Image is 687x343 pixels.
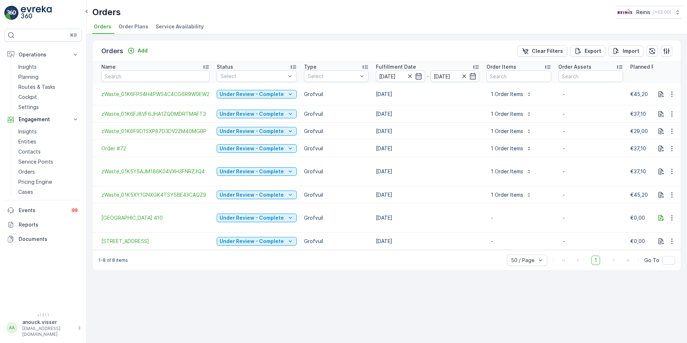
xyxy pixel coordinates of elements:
img: logo [4,6,19,20]
button: Operations [4,47,82,62]
a: zWaste_01K6F9D1SXP87D3DV2ZM40MGBP [101,128,209,135]
p: Select [308,73,358,80]
p: Contacts [18,148,41,155]
a: Insights [15,127,82,137]
p: - [491,238,547,245]
span: v 1.51.1 [4,313,82,317]
a: Slakkenveen 109 [101,238,209,245]
p: Under Review - Complete [220,238,284,245]
p: 1 Order Items [491,191,523,198]
span: €0,00 [630,238,645,244]
button: Under Review - Complete [217,90,297,99]
button: Add [125,46,151,55]
button: Engagement [4,112,82,127]
td: [DATE] [372,140,483,157]
button: 1 Order Items [487,166,536,177]
a: Order #72 [101,145,209,152]
p: Under Review - Complete [220,91,284,98]
p: Insights [18,63,37,70]
button: Under Review - Complete [217,144,297,153]
p: Under Review - Complete [220,168,284,175]
button: Under Review - Complete [217,167,297,176]
p: - [563,191,619,198]
p: Reports [19,221,79,228]
p: Grofvuil [304,168,369,175]
p: Routes & Tasks [18,83,55,91]
p: - [491,214,547,221]
a: Cases [15,187,82,197]
p: Grofvuil [304,128,369,135]
p: ( +02:00 ) [653,9,671,15]
p: 99 [72,207,78,213]
td: [DATE] [372,186,483,203]
a: zWaste_01K6FPS4H4PWS4C4CG6R9W9EW2 [101,91,209,98]
button: 1 Order Items [487,143,536,154]
td: [DATE] [372,157,483,186]
p: 1 Order Items [491,110,523,118]
button: Under Review - Complete [217,214,297,222]
p: Export [585,47,601,55]
a: Documents [4,232,82,246]
p: Under Review - Complete [220,214,284,221]
span: €37,10 [630,145,646,151]
span: Order Plans [119,23,148,30]
p: Grofvuil [304,214,369,221]
p: Events [19,207,66,214]
p: Orders [92,6,121,18]
p: Under Review - Complete [220,191,284,198]
p: Fulfillment Date [376,63,416,70]
p: [EMAIL_ADDRESS][DOMAIN_NAME] [22,326,74,337]
p: Service Points [18,158,53,165]
span: €0,00 [630,215,645,221]
span: [STREET_ADDRESS] [101,238,209,245]
p: Name [101,63,116,70]
span: €29,00 [630,128,648,134]
p: Documents [19,235,79,243]
span: €37,10 [630,111,646,117]
p: - [563,128,619,135]
button: 1 Order Items [487,189,536,201]
p: Status [217,63,233,70]
button: Reinis(+02:00) [617,6,681,19]
p: Import [623,47,639,55]
a: Reports [4,218,82,232]
p: Planned Price [630,63,664,70]
img: Reinis-Logo-Vrijstaand_Tekengebied-1-copy2_aBO4n7j.png [617,8,633,16]
p: Engagement [19,116,68,123]
button: 1 Order Items [487,88,536,100]
div: AA [6,322,18,334]
input: Search [487,70,551,82]
button: AAanouck.visser[EMAIL_ADDRESS][DOMAIN_NAME] [4,319,82,337]
p: Under Review - Complete [220,145,284,152]
input: Search [558,70,623,82]
p: Cockpit [18,93,37,101]
p: Reinis [636,9,650,16]
span: Orders [94,23,111,30]
input: Search [101,70,209,82]
button: 1 Order Items [487,125,536,137]
a: Entities [15,137,82,147]
a: Settings [15,102,82,112]
td: [DATE] [372,83,483,105]
p: Select [221,73,286,80]
a: Orders [15,167,82,177]
p: Order Items [487,63,516,70]
td: [DATE] [372,123,483,140]
p: Insights [18,128,37,135]
p: ⌘B [70,32,77,38]
img: logo_light-DOdMpM7g.png [21,6,52,20]
p: Orders [18,168,35,175]
button: Under Review - Complete [217,191,297,199]
p: - [427,72,429,81]
p: Operations [19,51,68,58]
p: 1-8 of 8 items [98,257,128,263]
a: zWaste_01K5XY1GNXGK4TSY5BE43CAQZ9 [101,191,209,198]
td: [DATE] [372,105,483,123]
p: Cases [18,188,33,196]
button: Import [608,45,644,57]
p: Planning [18,73,38,81]
a: zWaste_01K6FJ8VF6JHA1ZQDMDRTMAFT3 [101,110,209,118]
a: Pricing Engine [15,177,82,187]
